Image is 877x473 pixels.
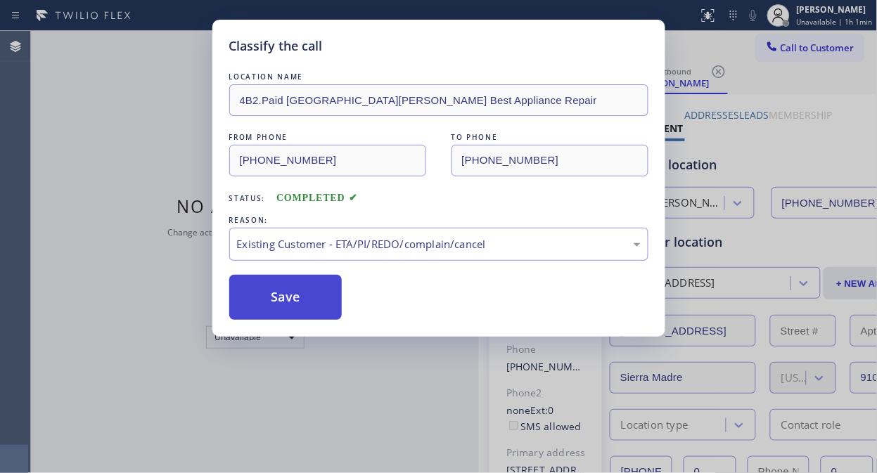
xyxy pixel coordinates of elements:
span: COMPLETED [276,193,358,203]
div: FROM PHONE [229,130,426,145]
button: Save [229,275,343,320]
input: From phone [229,145,426,176]
div: TO PHONE [452,130,648,145]
div: REASON: [229,213,648,228]
span: Status: [229,193,266,203]
input: To phone [452,145,648,176]
div: LOCATION NAME [229,70,648,84]
div: Existing Customer - ETA/PI/REDO/complain/cancel [237,236,641,252]
h5: Classify the call [229,37,323,56]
